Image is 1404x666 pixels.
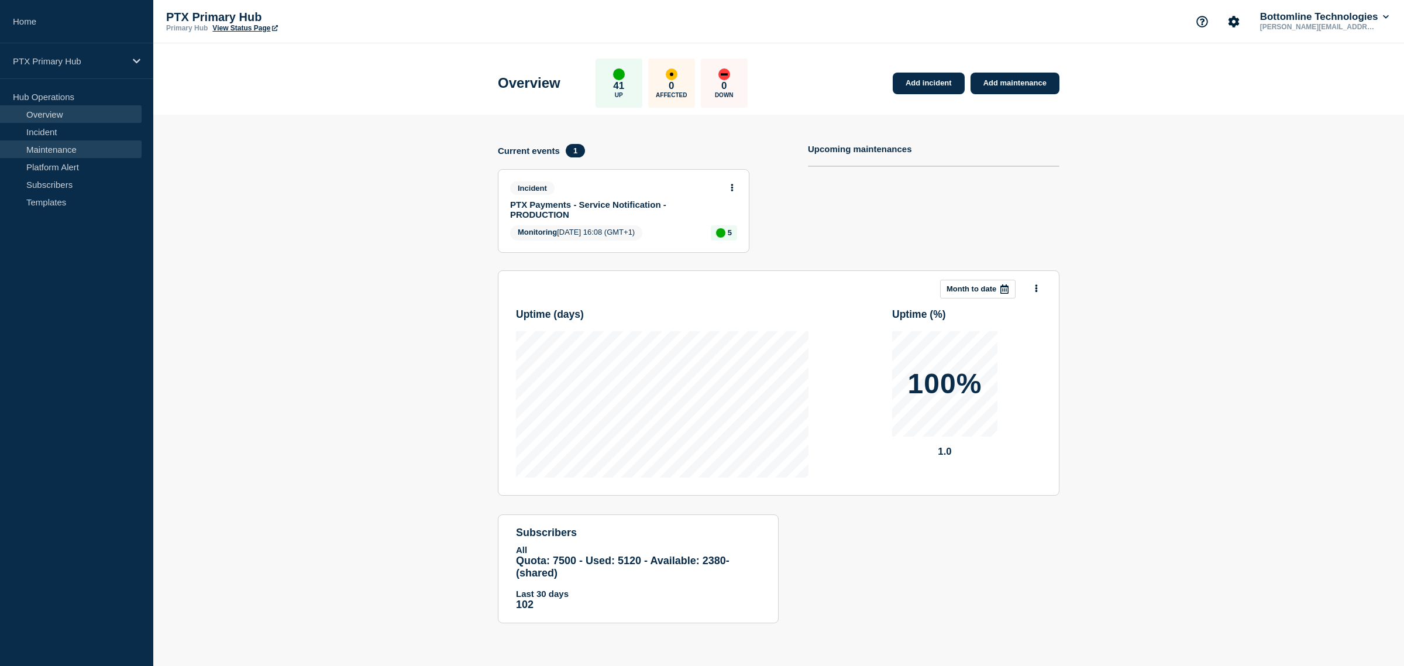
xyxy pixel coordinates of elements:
span: 1 [566,144,585,157]
button: Account settings [1221,9,1246,34]
p: 100% [908,370,982,398]
p: 41 [613,80,624,92]
p: 0 [669,80,674,92]
div: affected [666,68,677,80]
p: [PERSON_NAME][EMAIL_ADDRESS][PERSON_NAME][DOMAIN_NAME] [1258,23,1379,31]
p: Month to date [947,284,996,293]
h3: Uptime ( % ) [892,308,1041,321]
p: PTX Primary Hub [166,11,400,24]
p: All [516,545,760,555]
p: 1.0 [892,446,997,458]
h4: Current events [498,146,560,156]
a: PTX Payments - Service Notification - PRODUCTION [510,200,721,219]
h4: Upcoming maintenances [808,144,912,154]
p: Affected [656,92,687,98]
a: Add maintenance [971,73,1059,94]
p: Primary Hub [166,24,208,32]
span: Incident [510,181,555,195]
span: Quota: 7500 - Used: 5120 - Available: 2380 - (shared) [516,555,729,579]
p: 5 [728,228,732,237]
h1: Overview [498,75,560,91]
button: Bottomline Technologies [1258,11,1391,23]
div: up [716,228,725,238]
a: Add incident [893,73,965,94]
span: Monitoring [518,228,557,236]
h3: Uptime ( days ) [516,308,808,321]
p: Last 30 days [516,589,760,599]
div: up [613,68,625,80]
h4: subscribers [516,527,760,539]
span: [DATE] 16:08 (GMT+1) [510,225,642,241]
a: View Status Page [212,24,277,32]
p: Up [615,92,623,98]
button: Month to date [940,280,1016,298]
p: Down [715,92,734,98]
p: 102 [516,599,760,611]
div: down [718,68,730,80]
p: 0 [721,80,727,92]
button: Support [1190,9,1214,34]
p: PTX Primary Hub [13,56,125,66]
